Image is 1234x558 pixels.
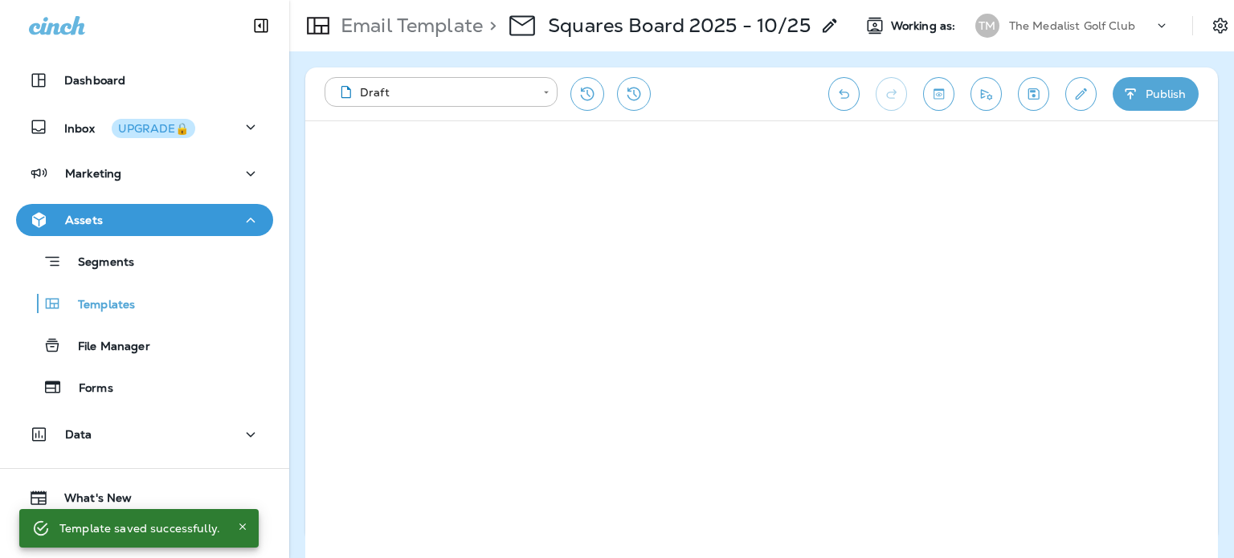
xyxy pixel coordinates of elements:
button: Marketing [16,157,273,189]
p: Inbox [64,119,195,136]
button: Assets [16,204,273,236]
span: What's New [48,491,132,511]
button: UPGRADE🔒 [112,119,195,138]
p: Marketing [65,167,121,180]
button: File Manager [16,328,273,362]
button: Collapse Sidebar [239,10,284,42]
p: Forms [63,381,113,397]
div: Draft [336,84,532,100]
p: Templates [62,298,135,313]
p: File Manager [62,340,150,355]
button: Toggle preview [923,77,954,111]
button: Data [16,418,273,450]
div: TM [975,14,999,38]
p: Segments [62,255,134,271]
button: Send test email [970,77,1002,111]
button: Segments [16,244,273,279]
button: Close [233,517,252,536]
button: Save [1018,77,1049,111]
div: Template saved successfully. [59,514,220,543]
button: Publish [1113,77,1199,111]
button: Undo [828,77,860,111]
button: Support [16,520,273,552]
button: Edit details [1065,77,1097,111]
span: Working as: [891,19,959,33]
p: > [483,14,496,38]
div: UPGRADE🔒 [118,123,189,134]
button: Dashboard [16,64,273,96]
p: Assets [65,214,103,226]
button: What's New [16,482,273,514]
p: The Medalist Golf Club [1009,19,1135,32]
button: Templates [16,287,273,320]
button: InboxUPGRADE🔒 [16,111,273,143]
p: Dashboard [64,74,125,87]
p: Squares Board 2025 - 10/25 [548,14,811,38]
p: Data [65,428,92,441]
p: Email Template [334,14,483,38]
button: View Changelog [617,77,651,111]
button: Restore from previous version [570,77,604,111]
button: Forms [16,370,273,404]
